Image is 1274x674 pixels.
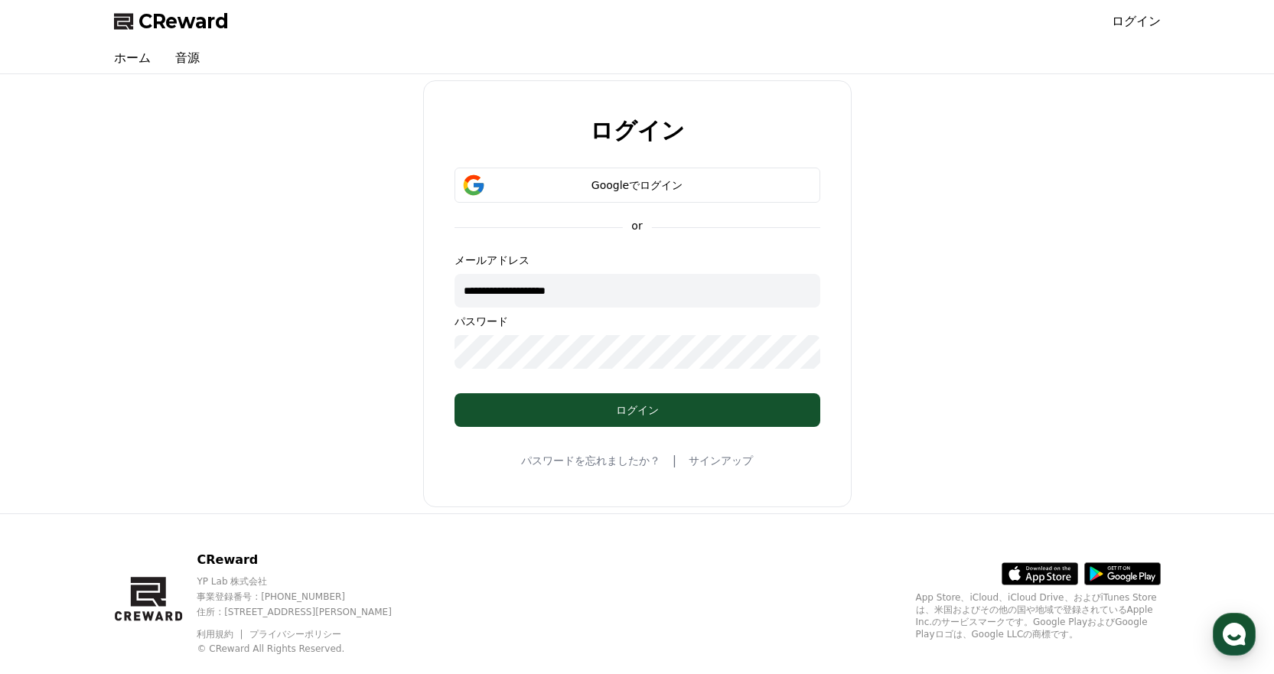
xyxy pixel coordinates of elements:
[138,9,229,34] span: CReward
[5,485,101,523] a: Home
[197,629,245,640] a: 利用規約
[197,606,418,618] p: 住所 : [STREET_ADDRESS][PERSON_NAME]
[916,591,1161,640] p: App Store、iCloud、iCloud Drive、およびiTunes Storeは、米国およびその他の国や地域で登録されているApple Inc.のサービスマークです。Google P...
[622,218,651,233] p: or
[455,314,820,329] p: パスワード
[163,43,212,73] a: 音源
[590,118,685,143] h2: ログイン
[455,393,820,427] button: ログイン
[249,629,341,640] a: プライバシーポリシー
[114,9,229,34] a: CReward
[226,508,264,520] span: Settings
[1112,12,1161,31] a: ログイン
[485,402,790,418] div: ログイン
[197,591,418,603] p: 事業登録番号 : [PHONE_NUMBER]
[101,485,197,523] a: Messages
[197,485,294,523] a: Settings
[197,643,418,655] p: © CReward All Rights Reserved.
[127,509,172,521] span: Messages
[673,451,676,470] span: |
[197,551,418,569] p: CReward
[197,575,418,588] p: YP Lab 株式会社
[455,168,820,203] button: Googleでログイン
[689,453,753,468] a: サインアップ
[102,43,163,73] a: ホーム
[39,508,66,520] span: Home
[455,252,820,268] p: メールアドレス
[477,177,798,193] div: Googleでログイン
[521,453,660,468] a: パスワードを忘れましたか？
